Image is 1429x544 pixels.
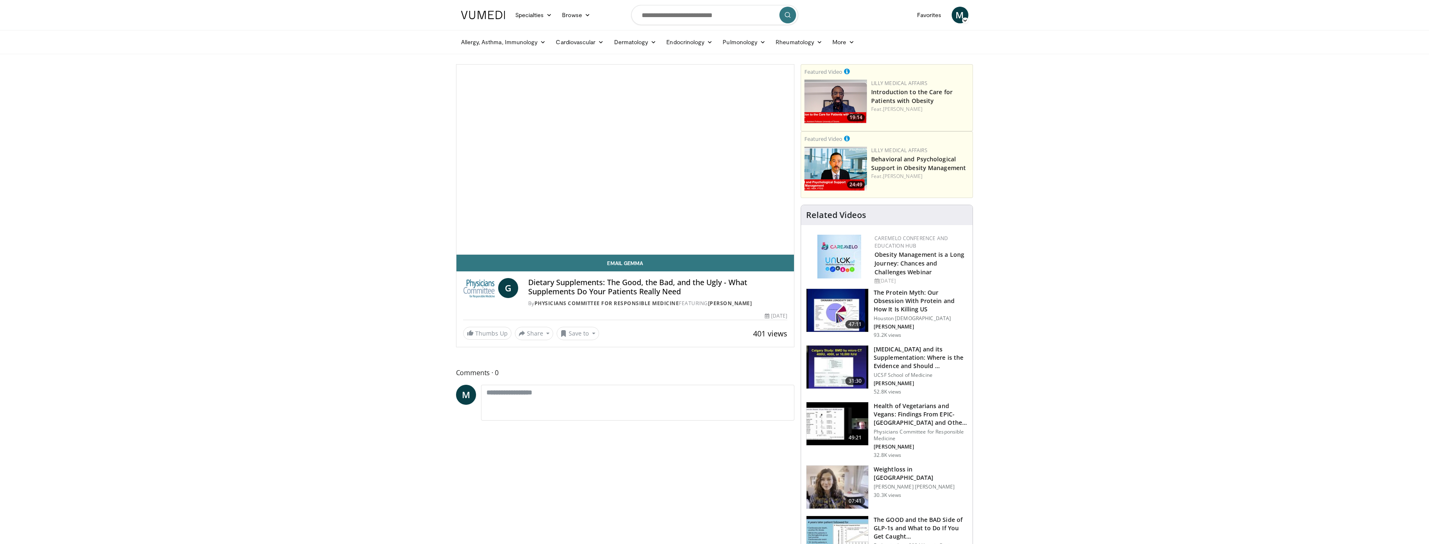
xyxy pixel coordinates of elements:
[806,402,968,459] a: 49:21 Health of Vegetarians and Vegans: Findings From EPIC-[GEOGRAPHIC_DATA] and Othe… Physicians...
[827,34,859,50] a: More
[806,288,968,338] a: 47:11 The Protein Myth: Our Obsession With Protein and How It Is Killing US Houston [DEMOGRAPHIC_...
[875,251,964,276] a: Obesity Management is a Long Journey: Chances and Challenges Webinar
[874,484,968,490] p: [PERSON_NAME] [PERSON_NAME]
[463,278,495,298] img: Physicians Committee for Responsible Medicine
[874,345,968,370] h3: [MEDICAL_DATA] and its Supplementation: Where is the Evidence and Should …
[806,345,968,395] a: 31:30 [MEDICAL_DATA] and its Supplementation: Where is the Evidence and Should … UCSF School of M...
[874,332,901,338] p: 93.2K views
[804,80,867,123] a: 19:14
[551,34,609,50] a: Cardiovascular
[456,34,551,50] a: Allergy, Asthma, Immunology
[806,466,868,509] img: 9983fed1-7565-45be-8934-aef1103ce6e2.150x105_q85_crop-smart_upscale.jpg
[510,7,557,23] a: Specialties
[912,7,947,23] a: Favorites
[806,289,868,332] img: b7b8b05e-5021-418b-a89a-60a270e7cf82.150x105_q85_crop-smart_upscale.jpg
[883,173,922,180] a: [PERSON_NAME]
[461,11,505,19] img: VuMedi Logo
[874,315,968,322] p: Houston [DEMOGRAPHIC_DATA]
[456,255,794,271] a: Email Gemma
[661,34,718,50] a: Endocrinology
[765,312,787,320] div: [DATE]
[847,181,865,188] span: 24:49
[753,328,787,338] span: 401 views
[871,105,969,113] div: Feat.
[515,327,554,340] button: Share
[804,80,867,123] img: acc2e291-ced4-4dd5-b17b-d06994da28f3.png.150x105_q85_crop-smart_upscale.png
[875,235,948,249] a: CaReMeLO Conference and Education Hub
[528,278,787,296] h4: Dietary Supplements: The Good, the Bad, and the Ugly - What Supplements Do Your Patients Really Need
[806,346,868,389] img: 4bb25b40-905e-443e-8e37-83f056f6e86e.150x105_q85_crop-smart_upscale.jpg
[804,147,867,191] a: 24:49
[874,380,968,387] p: [PERSON_NAME]
[463,327,512,340] a: Thumbs Up
[871,173,969,180] div: Feat.
[874,389,901,395] p: 52.8K views
[771,34,827,50] a: Rheumatology
[845,320,865,328] span: 47:11
[845,377,865,385] span: 31:30
[871,88,953,105] a: Introduction to the Care for Patients with Obesity
[557,327,599,340] button: Save to
[806,465,968,509] a: 07:41 Weightloss in [GEOGRAPHIC_DATA] [PERSON_NAME] [PERSON_NAME] 30.3K views
[874,492,901,499] p: 30.3K views
[456,367,795,378] span: Comments 0
[874,516,968,541] h3: The GOOD and the BAD Side of GLP-1s and What to Do If You Get Caught…
[874,372,968,379] p: UCSF School of Medicine
[557,7,595,23] a: Browse
[498,278,518,298] a: G
[871,80,927,87] a: Lilly Medical Affairs
[804,135,842,143] small: Featured Video
[847,114,865,121] span: 19:14
[874,444,968,450] p: [PERSON_NAME]
[804,147,867,191] img: ba3304f6-7838-4e41-9c0f-2e31ebde6754.png.150x105_q85_crop-smart_upscale.png
[875,277,966,285] div: [DATE]
[874,429,968,442] p: Physicians Committee for Responsible Medicine
[874,402,968,427] h3: Health of Vegetarians and Vegans: Findings From EPIC-[GEOGRAPHIC_DATA] and Othe…
[806,402,868,446] img: 606f2b51-b844-428b-aa21-8c0c72d5a896.150x105_q85_crop-smart_upscale.jpg
[952,7,968,23] a: M
[874,323,968,330] p: [PERSON_NAME]
[534,300,679,307] a: Physicians Committee for Responsible Medicine
[883,105,922,113] a: [PERSON_NAME]
[609,34,662,50] a: Dermatology
[874,452,901,459] p: 32.8K views
[874,465,968,482] h3: Weightloss in [GEOGRAPHIC_DATA]
[456,65,794,255] video-js: Video Player
[631,5,798,25] input: Search topics, interventions
[718,34,771,50] a: Pulmonology
[804,68,842,75] small: Featured Video
[845,497,865,505] span: 07:41
[845,434,865,442] span: 49:21
[874,288,968,313] h3: The Protein Myth: Our Obsession With Protein and How It Is Killing US
[871,147,927,154] a: Lilly Medical Affairs
[708,300,752,307] a: [PERSON_NAME]
[528,300,787,307] div: By FEATURING
[817,235,861,278] img: 45df64a9-a6de-482c-8a90-ada250f7980c.png.150x105_q85_autocrop_double_scale_upscale_version-0.2.jpg
[806,210,866,220] h4: Related Videos
[871,155,966,172] a: Behavioral and Psychological Support in Obesity Management
[456,385,476,405] a: M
